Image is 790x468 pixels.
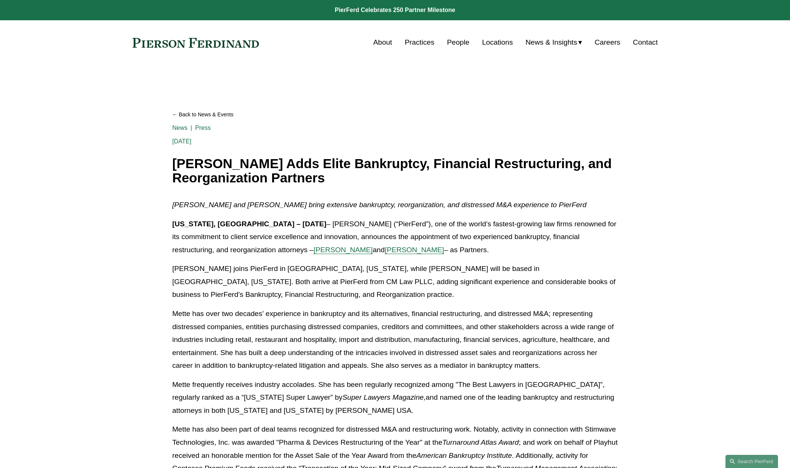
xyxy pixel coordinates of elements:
a: [PERSON_NAME] [313,246,373,254]
a: Contact [633,35,658,50]
a: Search this site [725,455,778,468]
strong: [US_STATE], [GEOGRAPHIC_DATA] – [DATE] [172,220,327,228]
a: Back to News & Events [172,108,618,121]
p: [PERSON_NAME] joins PierFerd in [GEOGRAPHIC_DATA], [US_STATE], while [PERSON_NAME] will be based ... [172,262,618,301]
a: folder dropdown [525,35,582,50]
a: News [172,125,188,131]
p: Mette frequently receives industry accolades. She has been regularly recognized among ”The Best L... [172,378,618,417]
a: People [447,35,469,50]
em: [PERSON_NAME] and [PERSON_NAME] bring extensive bankruptcy, reorganization, and distressed M&A ex... [172,201,587,209]
a: Locations [482,35,513,50]
a: About [373,35,392,50]
p: – [PERSON_NAME] (“PierFerd”), one of the world’s fastest-growing law firms renowned for its commi... [172,218,618,257]
h1: [PERSON_NAME] Adds Elite Bankruptcy, Financial Restructuring, and Reorganization Partners [172,157,618,185]
em: American Bankruptcy Institute [416,451,512,459]
a: Careers [594,35,620,50]
span: [DATE] [172,138,191,144]
a: [PERSON_NAME] [385,246,444,254]
a: Practices [405,35,434,50]
em: Turnaround Atlas Award [442,438,519,446]
em: Super Lawyers Magazine, [342,393,426,401]
span: News & Insights [525,36,577,49]
a: Press [195,125,211,131]
p: Mette has over two decades’ experience in bankruptcy and its alternatives, financial restructurin... [172,307,618,372]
